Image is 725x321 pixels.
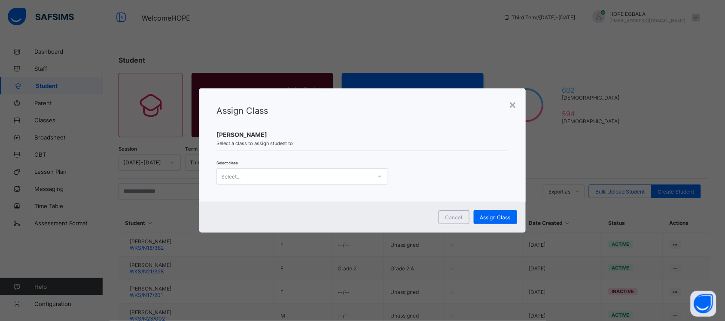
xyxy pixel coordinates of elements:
[509,97,517,112] div: ×
[221,168,241,185] div: Select...
[480,214,511,221] span: Assign Class
[445,214,463,221] span: Cancel
[216,140,509,146] span: Select a class to assign student to
[216,160,238,165] span: Select class
[216,106,268,116] span: Assign Class
[691,291,716,317] button: Open asap
[216,131,509,138] span: [PERSON_NAME]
